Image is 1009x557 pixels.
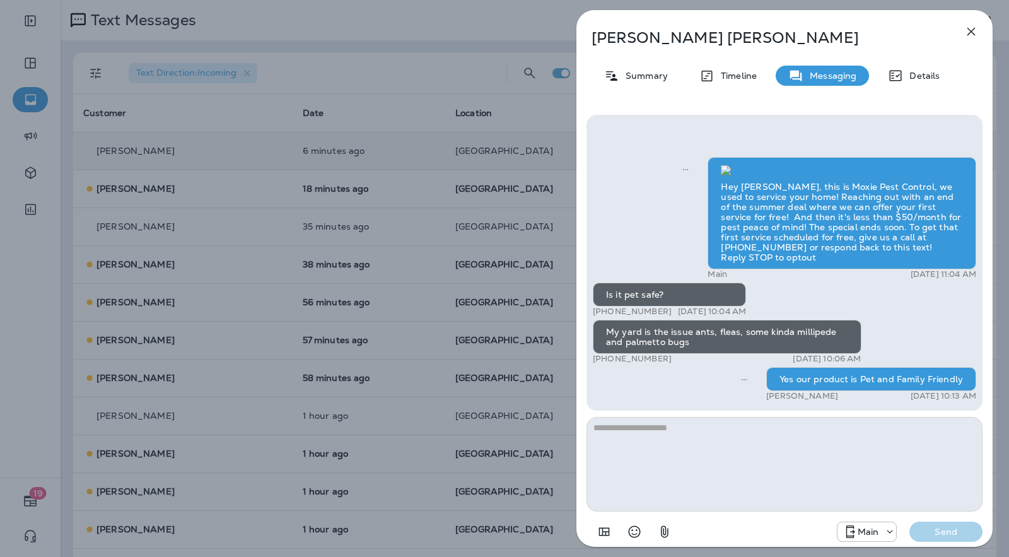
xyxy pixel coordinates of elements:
[911,269,976,279] p: [DATE] 11:04 AM
[622,519,647,544] button: Select an emoji
[678,307,746,317] p: [DATE] 10:04 AM
[593,320,861,354] div: My yard is the issue ants, fleas, some kinda millipede and palmetto bugs
[803,71,856,81] p: Messaging
[682,163,689,174] span: Sent
[837,524,897,539] div: +1 (817) 482-3792
[708,269,727,279] p: Main
[858,527,879,537] p: Main
[793,354,861,364] p: [DATE] 10:06 AM
[593,283,746,307] div: Is it pet safe?
[766,391,838,401] p: [PERSON_NAME]
[911,391,976,401] p: [DATE] 10:13 AM
[721,165,731,175] img: twilio-download
[903,71,940,81] p: Details
[741,373,747,384] span: Sent
[593,307,672,317] p: [PHONE_NUMBER]
[766,367,976,391] div: Yes our product is Pet and Family Friendly
[708,157,976,269] div: Hey [PERSON_NAME], this is Moxie Pest Control, we used to service your home! Reaching out with an...
[592,29,936,47] p: [PERSON_NAME] [PERSON_NAME]
[592,519,617,544] button: Add in a premade template
[714,71,757,81] p: Timeline
[619,71,668,81] p: Summary
[593,354,672,364] p: [PHONE_NUMBER]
